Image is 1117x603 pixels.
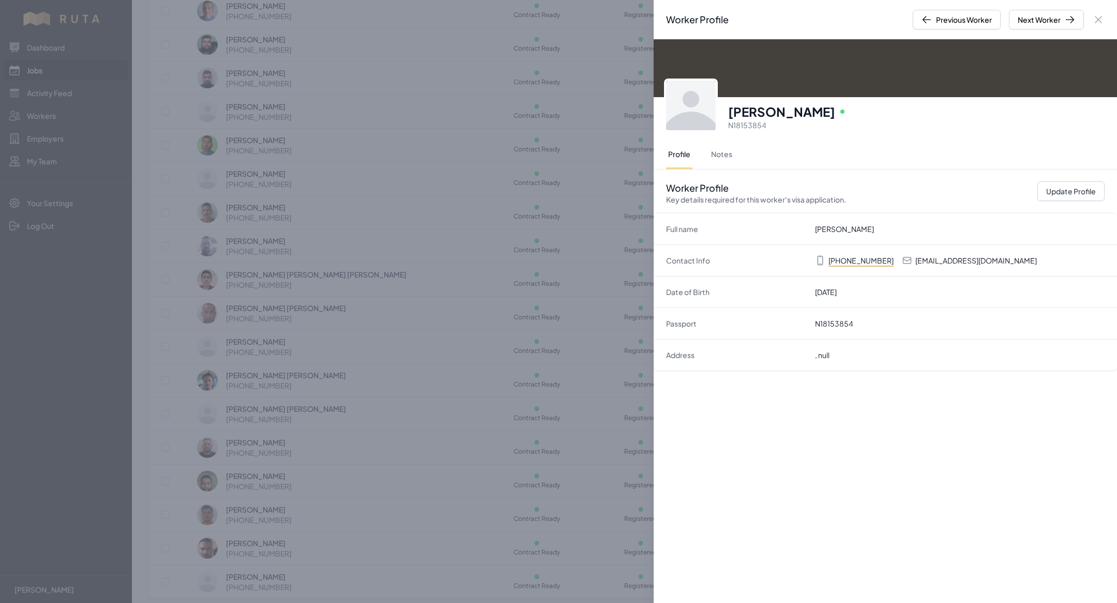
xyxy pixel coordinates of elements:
[666,287,807,297] dt: Date of Birth
[1037,181,1105,201] button: Update Profile
[666,141,692,169] button: Profile
[666,182,846,205] h2: Worker Profile
[915,255,1037,266] p: [EMAIL_ADDRESS][DOMAIN_NAME]
[666,194,846,205] p: Key details required for this worker's visa application.
[1009,10,1084,29] button: Next Worker
[666,255,807,266] dt: Contact Info
[666,350,807,360] dt: Address
[709,141,734,169] button: Notes
[728,120,1105,130] p: N18153854
[815,318,1105,329] dd: N18153854
[728,103,835,120] h3: [PERSON_NAME]
[815,350,1105,360] dd: , null
[828,255,894,266] p: [PHONE_NUMBER]
[666,12,729,27] h2: Worker Profile
[666,224,807,234] dt: Full name
[913,10,1001,29] button: Previous Worker
[666,318,807,329] dt: Passport
[815,224,1105,234] dd: [PERSON_NAME]
[815,287,1105,297] dd: [DATE]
